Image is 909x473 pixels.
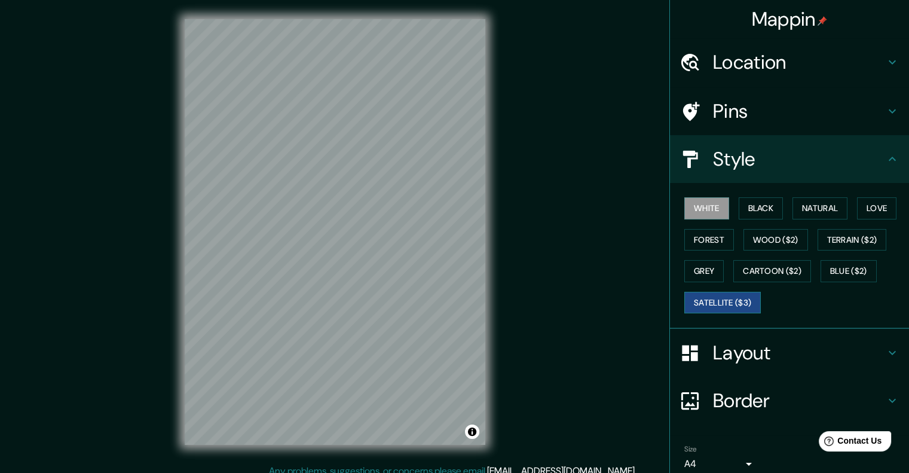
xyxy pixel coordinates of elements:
[670,377,909,425] div: Border
[818,229,887,251] button: Terrain ($2)
[684,229,734,251] button: Forest
[670,329,909,377] div: Layout
[821,260,877,282] button: Blue ($2)
[733,260,811,282] button: Cartoon ($2)
[684,260,724,282] button: Grey
[792,197,847,219] button: Natural
[803,426,896,460] iframe: Help widget launcher
[713,50,885,74] h4: Location
[670,38,909,86] div: Location
[713,389,885,413] h4: Border
[713,341,885,365] h4: Layout
[684,444,697,454] label: Size
[857,197,896,219] button: Love
[818,16,827,26] img: pin-icon.png
[743,229,808,251] button: Wood ($2)
[713,99,885,123] h4: Pins
[752,7,828,31] h4: Mappin
[465,425,479,439] button: Toggle attribution
[684,197,729,219] button: White
[713,147,885,171] h4: Style
[670,87,909,135] div: Pins
[185,19,485,445] canvas: Map
[739,197,783,219] button: Black
[684,292,761,314] button: Satellite ($3)
[670,135,909,183] div: Style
